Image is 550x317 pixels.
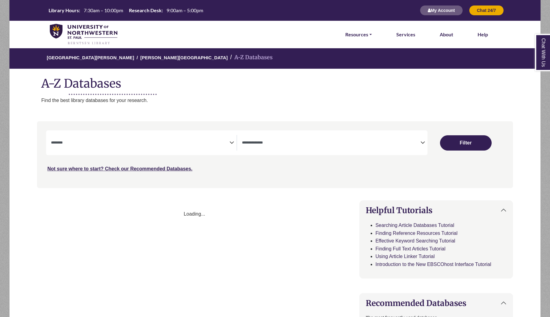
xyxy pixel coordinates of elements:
nav: Search filters [37,121,513,188]
img: library_home [50,24,117,45]
button: Recommended Databases [360,293,513,313]
a: Introduction to the New EBSCOhost Interface Tutorial [376,262,491,267]
a: Finding Full Text Articles Tutorial [376,246,446,251]
a: [PERSON_NAME][GEOGRAPHIC_DATA] [140,54,228,60]
h1: A-Z Databases [9,72,541,90]
a: Using Article Linker Tutorial [376,254,435,259]
button: My Account [420,5,463,16]
table: Hours Today [46,7,206,13]
li: A-Z Databases [228,53,273,62]
textarea: Filter [51,141,229,146]
a: Hours Today [46,7,206,14]
th: Library Hours: [46,7,80,13]
a: Not sure where to start? Check our Recommended Databases. [47,166,193,171]
a: About [440,31,453,38]
a: [GEOGRAPHIC_DATA][PERSON_NAME] [47,54,134,60]
span: 7:30am – 10:00pm [84,7,123,13]
div: Loading... [37,210,352,218]
a: Searching Article Databases Tutorial [376,223,454,228]
a: Help [478,31,488,38]
nav: breadcrumb [9,48,541,69]
button: Helpful Tutorials [360,201,513,220]
p: Find the best library databases for your research. [41,97,541,104]
a: Finding Reference Resources Tutorial [376,231,458,236]
th: Research Desk: [127,7,163,13]
button: Chat 24/7 [469,5,504,16]
span: 9:00am – 5:00pm [167,7,203,13]
a: Resources [345,31,372,38]
a: Effective Keyword Searching Tutorial [376,238,455,243]
a: My Account [420,8,463,13]
textarea: Filter [242,141,420,146]
a: Services [396,31,415,38]
button: Submit for Search Results [440,135,492,151]
a: Chat 24/7 [469,8,504,13]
